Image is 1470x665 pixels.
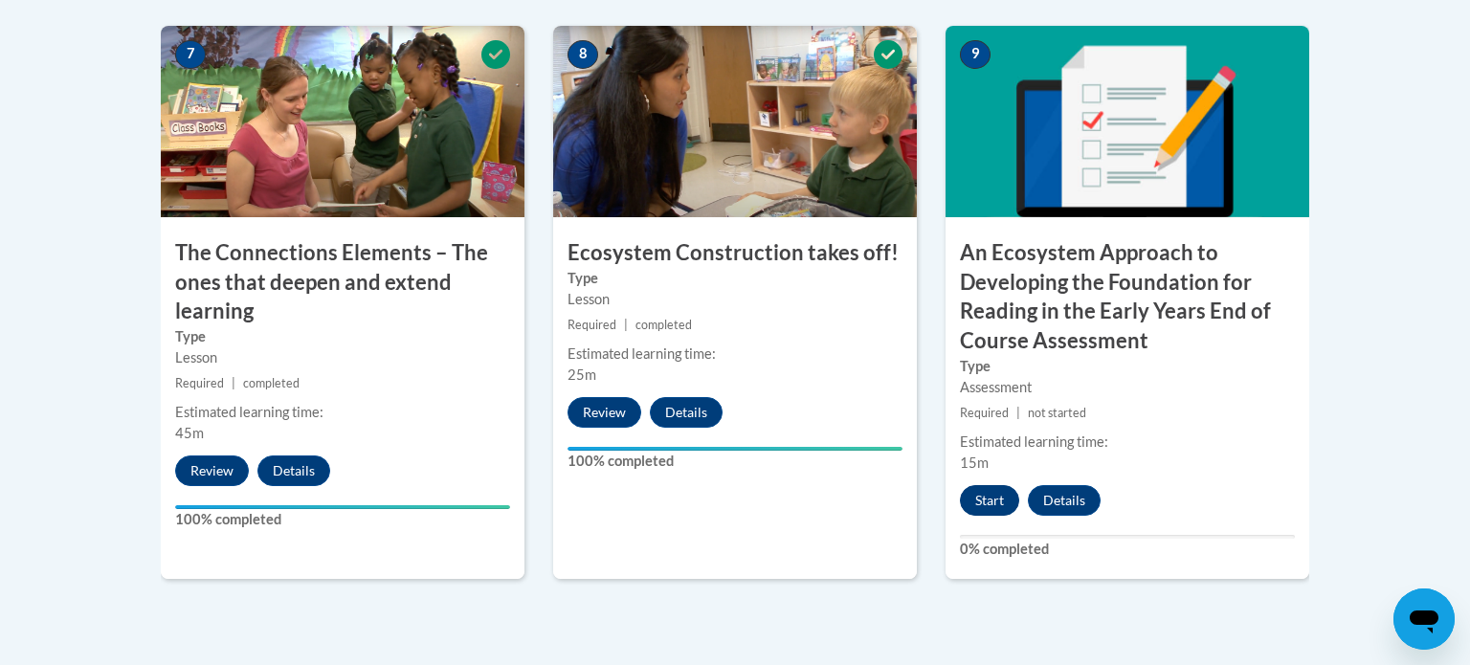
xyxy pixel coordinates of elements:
[960,485,1019,516] button: Start
[568,344,902,365] div: Estimated learning time:
[257,455,330,486] button: Details
[568,397,641,428] button: Review
[553,26,917,217] img: Course Image
[232,376,235,390] span: |
[175,326,510,347] label: Type
[175,347,510,368] div: Lesson
[175,455,249,486] button: Review
[635,318,692,332] span: completed
[946,238,1309,356] h3: An Ecosystem Approach to Developing the Foundation for Reading in the Early Years End of Course A...
[553,238,917,268] h3: Ecosystem Construction takes off!
[568,451,902,472] label: 100% completed
[1016,406,1020,420] span: |
[161,26,524,217] img: Course Image
[960,539,1295,560] label: 0% completed
[175,402,510,423] div: Estimated learning time:
[175,505,510,509] div: Your progress
[175,425,204,441] span: 45m
[960,377,1295,398] div: Assessment
[161,238,524,326] h3: The Connections Elements – The ones that deepen and extend learning
[243,376,300,390] span: completed
[568,366,596,383] span: 25m
[650,397,723,428] button: Details
[960,40,991,69] span: 9
[1028,485,1101,516] button: Details
[1028,406,1086,420] span: not started
[960,406,1009,420] span: Required
[960,432,1295,453] div: Estimated learning time:
[175,376,224,390] span: Required
[568,289,902,310] div: Lesson
[175,40,206,69] span: 7
[175,509,510,530] label: 100% completed
[568,268,902,289] label: Type
[568,318,616,332] span: Required
[568,40,598,69] span: 8
[960,454,989,471] span: 15m
[1393,588,1455,650] iframe: Button to launch messaging window
[946,26,1309,217] img: Course Image
[568,447,902,451] div: Your progress
[624,318,628,332] span: |
[960,356,1295,377] label: Type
